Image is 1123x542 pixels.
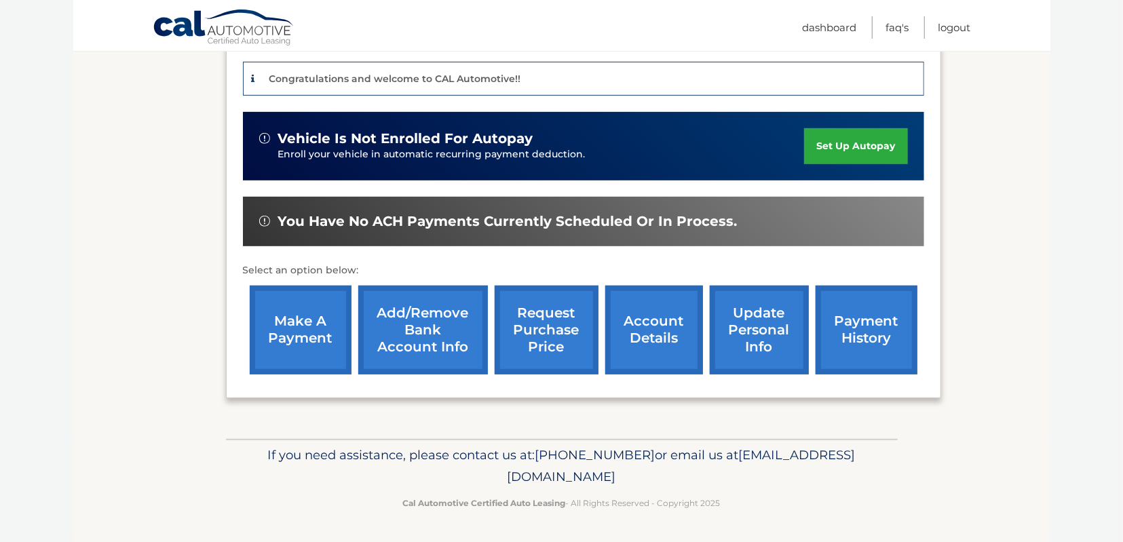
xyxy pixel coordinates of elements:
img: alert-white.svg [259,133,270,144]
strong: Cal Automotive Certified Auto Leasing [403,498,566,508]
a: Dashboard [803,16,857,39]
p: - All Rights Reserved - Copyright 2025 [235,496,889,510]
a: account details [605,286,703,374]
span: You have no ACH payments currently scheduled or in process. [278,213,738,230]
a: make a payment [250,286,351,374]
a: Add/Remove bank account info [358,286,488,374]
a: Cal Automotive [153,9,295,48]
a: Logout [938,16,971,39]
a: set up autopay [804,128,907,164]
p: If you need assistance, please contact us at: or email us at [235,444,889,488]
img: alert-white.svg [259,216,270,227]
a: update personal info [710,286,809,374]
p: Select an option below: [243,263,924,279]
span: [PHONE_NUMBER] [535,447,655,463]
p: Congratulations and welcome to CAL Automotive!! [269,73,521,85]
a: payment history [816,286,917,374]
a: request purchase price [495,286,598,374]
p: Enroll your vehicle in automatic recurring payment deduction. [278,147,805,162]
a: FAQ's [886,16,909,39]
span: vehicle is not enrolled for autopay [278,130,533,147]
